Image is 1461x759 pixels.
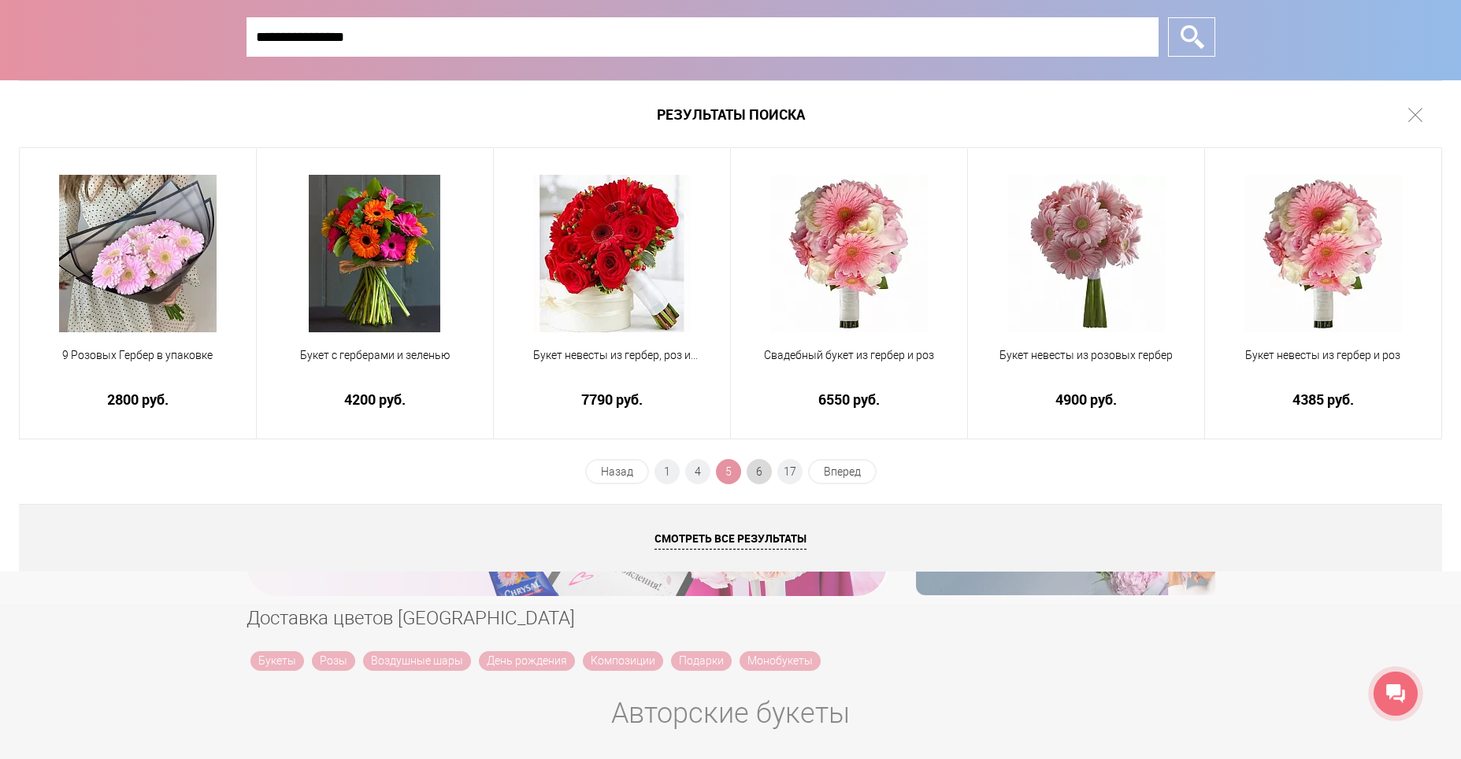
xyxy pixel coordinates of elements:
[654,531,807,550] span: Смотреть все результаты
[585,459,649,484] a: Назад
[741,347,957,364] span: Свадебный букет из гербер и роз
[30,391,246,408] a: 2800 руб.
[19,504,1442,572] a: Смотреть все результаты
[1215,391,1431,408] a: 4385 руб.
[654,459,680,484] a: 1
[267,391,483,408] a: 4200 руб.
[1244,175,1402,332] img: Букет невесты из гербер и роз
[1007,175,1165,332] img: Букет невесты из розовых гербер
[19,80,1442,148] h1: Результаты поиска
[978,347,1194,364] span: Букет невесты из розовых гербер
[309,175,440,332] img: Букет с герберами и зеленью
[533,175,691,332] img: Букет невесты из гербер, роз и гиперикума
[1215,347,1431,382] a: Букет невесты из гербер и роз
[978,391,1194,408] a: 4900 руб.
[777,459,803,484] a: 17
[504,347,720,382] a: Букет невесты из гербер, роз и гиперикума
[770,175,928,332] img: Свадебный букет из гербер и роз
[747,459,772,484] a: 6
[808,459,877,484] a: Вперед
[978,347,1194,382] a: Букет невесты из розовых гербер
[30,347,246,382] a: 9 Розовых Гербер в упаковке
[504,391,720,408] a: 7790 руб.
[59,175,217,332] img: 9 Розовых Гербер в упаковке
[741,391,957,408] a: 6550 руб.
[504,347,720,364] span: Букет невесты из гербер, роз и гиперикума
[267,347,483,364] span: Букет с герберами и зеленью
[1215,347,1431,364] span: Букет невесты из гербер и роз
[267,347,483,382] a: Букет с герберами и зеленью
[685,459,710,484] a: 4
[30,347,246,364] span: 9 Розовых Гербер в упаковке
[716,459,741,484] span: 5
[741,347,957,382] a: Свадебный букет из гербер и роз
